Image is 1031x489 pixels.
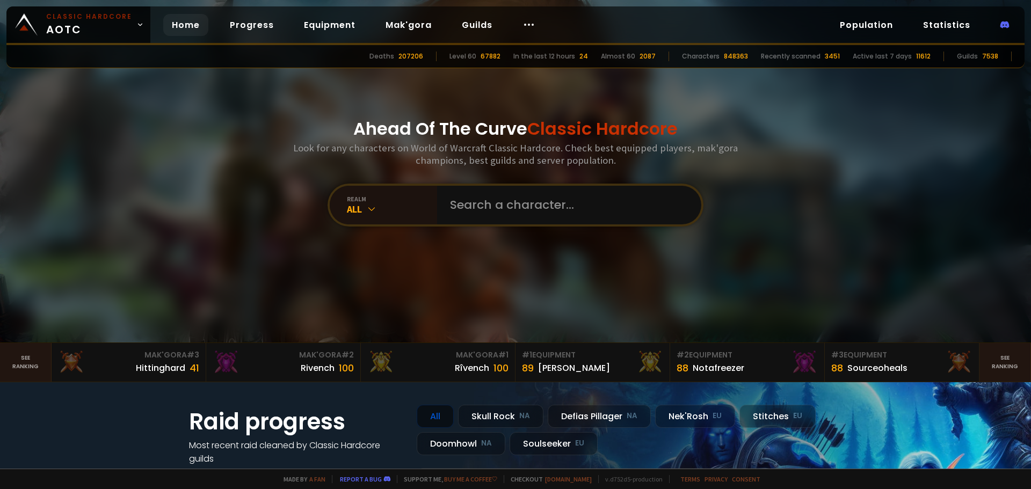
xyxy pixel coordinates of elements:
[825,52,840,61] div: 3451
[538,361,610,375] div: [PERSON_NAME]
[342,349,354,360] span: # 2
[277,475,325,483] span: Made by
[847,361,907,375] div: Sourceoheals
[627,411,637,421] small: NA
[677,361,688,375] div: 88
[221,14,282,36] a: Progress
[301,361,335,375] div: Rivench
[705,475,728,483] a: Privacy
[598,475,663,483] span: v. d752d5 - production
[831,349,972,361] div: Equipment
[6,6,150,43] a: Classic HardcoreAOTC
[522,361,534,375] div: 89
[513,52,575,61] div: In the last 12 hours
[347,203,437,215] div: All
[640,52,656,61] div: 2087
[498,349,509,360] span: # 1
[417,405,454,428] div: All
[693,361,744,375] div: Notafreezer
[453,14,501,36] a: Guilds
[189,466,259,478] a: See all progress
[724,52,748,61] div: 848363
[504,475,592,483] span: Checkout
[979,343,1031,382] a: Seeranking
[831,14,902,36] a: Population
[519,411,530,421] small: NA
[579,52,588,61] div: 24
[397,475,497,483] span: Support me,
[481,438,492,449] small: NA
[449,52,476,61] div: Level 60
[444,475,497,483] a: Buy me a coffee
[190,361,199,375] div: 41
[739,405,816,428] div: Stitches
[189,439,404,465] h4: Most recent raid cleaned by Classic Hardcore guilds
[309,475,325,483] a: a fan
[361,343,515,382] a: Mak'Gora#1Rîvench100
[444,186,688,224] input: Search a character...
[58,349,199,361] div: Mak'Gora
[677,349,818,361] div: Equipment
[957,52,978,61] div: Guilds
[655,405,735,428] div: Nek'Rosh
[398,52,423,61] div: 207206
[213,349,354,361] div: Mak'Gora
[601,52,635,61] div: Almost 60
[46,12,132,38] span: AOTC
[677,349,689,360] span: # 2
[732,475,760,483] a: Consent
[417,432,505,455] div: Doomhowl
[289,142,742,166] h3: Look for any characters on World of Warcraft Classic Hardcore. Check best equipped players, mak'g...
[136,361,185,375] div: Hittinghard
[481,52,500,61] div: 67882
[916,52,931,61] div: 11612
[680,475,700,483] a: Terms
[831,349,844,360] span: # 3
[163,14,208,36] a: Home
[527,116,678,141] span: Classic Hardcore
[339,361,354,375] div: 100
[510,432,598,455] div: Soulseeker
[367,349,509,361] div: Mak'Gora
[295,14,364,36] a: Equipment
[682,52,720,61] div: Characters
[793,411,802,421] small: EU
[189,405,404,439] h1: Raid progress
[347,195,437,203] div: realm
[377,14,440,36] a: Mak'gora
[670,343,825,382] a: #2Equipment88Notafreezer
[545,475,592,483] a: [DOMAIN_NAME]
[914,14,979,36] a: Statistics
[548,405,651,428] div: Defias Pillager
[982,52,998,61] div: 7538
[206,343,361,382] a: Mak'Gora#2Rivench100
[340,475,382,483] a: Report a bug
[515,343,670,382] a: #1Equipment89[PERSON_NAME]
[522,349,663,361] div: Equipment
[493,361,509,375] div: 100
[369,52,394,61] div: Deaths
[522,349,532,360] span: # 1
[853,52,912,61] div: Active last 7 days
[458,405,543,428] div: Skull Rock
[455,361,489,375] div: Rîvench
[575,438,584,449] small: EU
[825,343,979,382] a: #3Equipment88Sourceoheals
[831,361,843,375] div: 88
[187,349,199,360] span: # 3
[353,116,678,142] h1: Ahead Of The Curve
[46,12,132,21] small: Classic Hardcore
[52,343,206,382] a: Mak'Gora#3Hittinghard41
[713,411,722,421] small: EU
[761,52,821,61] div: Recently scanned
